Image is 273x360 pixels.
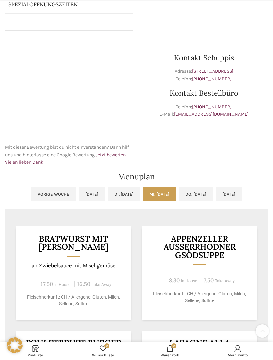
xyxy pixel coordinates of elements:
a: [PHONE_NUMBER] [192,104,232,110]
a: Scroll to top button [256,324,269,338]
span: In-House [54,282,71,287]
a: Mi, [DATE] [143,187,176,201]
a: [DATE] [79,187,105,201]
h3: Kontakt Schuppis [140,54,268,61]
span: Wunschliste [73,353,134,357]
div: Meine Wunschliste [69,343,137,358]
span: Take-Away [92,282,111,287]
span: Take-Away [215,279,235,283]
a: Jetzt bewerten - Vielen lieben Dank! [5,152,128,165]
span: 16.50 [77,280,90,288]
a: [PHONE_NUMBER] [192,76,232,82]
span: 7.50 [204,277,214,284]
a: Produkte [2,343,69,358]
a: [DATE] [216,187,242,201]
iframe: schwyter schuppis [5,37,133,137]
p: Telefon: E-Mail: [140,103,268,118]
span: 8.30 [169,277,180,284]
h3: Bratwurst mit [PERSON_NAME] [24,235,123,251]
p: Spezialöffnungszeiten [8,1,109,8]
p: Mit dieser Bewertung bist du nicht einverstanden? Dann hilf uns und hinterlasse eine Google Bewer... [5,144,133,166]
span: Mein Konto [207,353,268,357]
a: [EMAIL_ADDRESS][DOMAIN_NAME] [174,111,249,117]
a: Di, [DATE] [108,187,140,201]
h3: Kontakt Bestellbüro [140,89,268,97]
h2: Menuplan [5,173,268,180]
span: Warenkorb [140,353,201,357]
a: [STREET_ADDRESS] [192,68,233,74]
h3: LASAGNE ALLA BOLOGNESE [150,339,249,355]
p: an Zwiebelsauce mit Mischgemüse [24,262,123,269]
a: 0 Warenkorb [136,343,204,358]
a: Vorige Woche [31,187,76,201]
p: Fleischherkunft: CH / Allergene: Gluten, Milch, Sellerie, Sulfite [150,290,249,304]
span: Produkte [5,353,66,357]
a: 0 Wunschliste [69,343,137,358]
h3: Appenzeller Ausserrhodner Gsödsuppe [150,235,249,259]
p: Adresse: Telefon: [140,68,268,83]
span: 0 [171,343,176,348]
p: Fleischherkunft: CH / Allergene: Gluten, Milch, Sellerie, Sulfite [24,294,123,307]
div: My cart [136,343,204,358]
a: Do, [DATE] [179,187,213,201]
a: Mein Konto [204,343,272,358]
span: In-House [181,279,197,283]
span: 0 [104,343,109,348]
span: 17.50 [41,280,53,288]
h3: Pouletbrust Burger [24,339,123,347]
